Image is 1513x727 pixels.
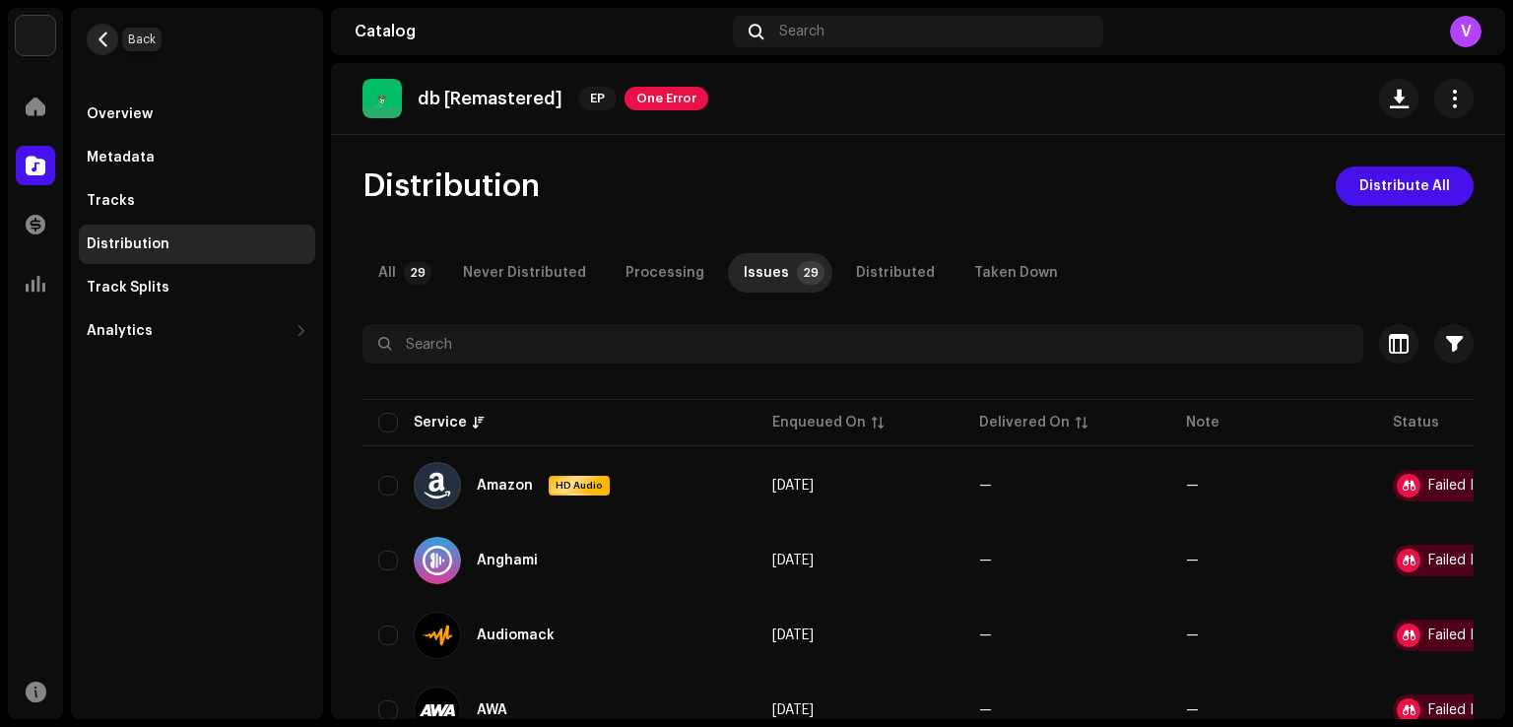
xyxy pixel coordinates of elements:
[463,253,586,293] div: Never Distributed
[625,87,708,110] span: One Error
[404,261,431,285] p-badge: 29
[772,628,814,642] span: Aug 13, 2025
[87,106,153,122] div: Overview
[477,479,533,493] div: Amazon
[362,324,1363,363] input: Search
[79,95,315,134] re-m-nav-item: Overview
[1186,554,1199,567] re-a-table-badge: —
[477,554,538,567] div: Anghami
[744,253,789,293] div: Issues
[477,703,507,717] div: AWA
[87,193,135,209] div: Tracks
[979,703,992,717] span: —
[355,24,725,39] div: Catalog
[79,138,315,177] re-m-nav-item: Metadata
[1186,703,1199,717] re-a-table-badge: —
[79,225,315,264] re-m-nav-item: Distribution
[772,703,814,717] span: Aug 13, 2025
[87,323,153,339] div: Analytics
[1359,166,1450,206] span: Distribute All
[625,253,704,293] div: Processing
[578,87,617,110] span: EP
[87,236,169,252] div: Distribution
[378,253,396,293] div: All
[1450,16,1481,47] div: V
[79,181,315,221] re-m-nav-item: Tracks
[79,268,315,307] re-m-nav-item: Track Splits
[87,280,169,296] div: Track Splits
[477,628,555,642] div: Audiomack
[1186,628,1199,642] re-a-table-badge: —
[979,413,1070,432] div: Delivered On
[414,413,467,432] div: Service
[974,253,1058,293] div: Taken Down
[779,24,824,39] span: Search
[551,479,608,493] span: HD Audio
[772,554,814,567] span: Aug 13, 2025
[772,413,866,432] div: Enqueued On
[979,554,992,567] span: —
[797,261,824,285] p-badge: 29
[79,311,315,351] re-m-nav-dropdown: Analytics
[1336,166,1474,206] button: Distribute All
[362,166,540,206] span: Distribution
[772,479,814,493] span: Aug 13, 2025
[979,628,992,642] span: —
[16,16,55,55] img: 1c16f3de-5afb-4452-805d-3f3454e20b1b
[418,89,562,109] p: db [Remastered]
[979,479,992,493] span: —
[856,253,935,293] div: Distributed
[87,150,155,165] div: Metadata
[362,79,402,118] img: 704708cb-25b1-49a3-9d34-7c0ec3f3e633
[1186,479,1199,493] re-a-table-badge: —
